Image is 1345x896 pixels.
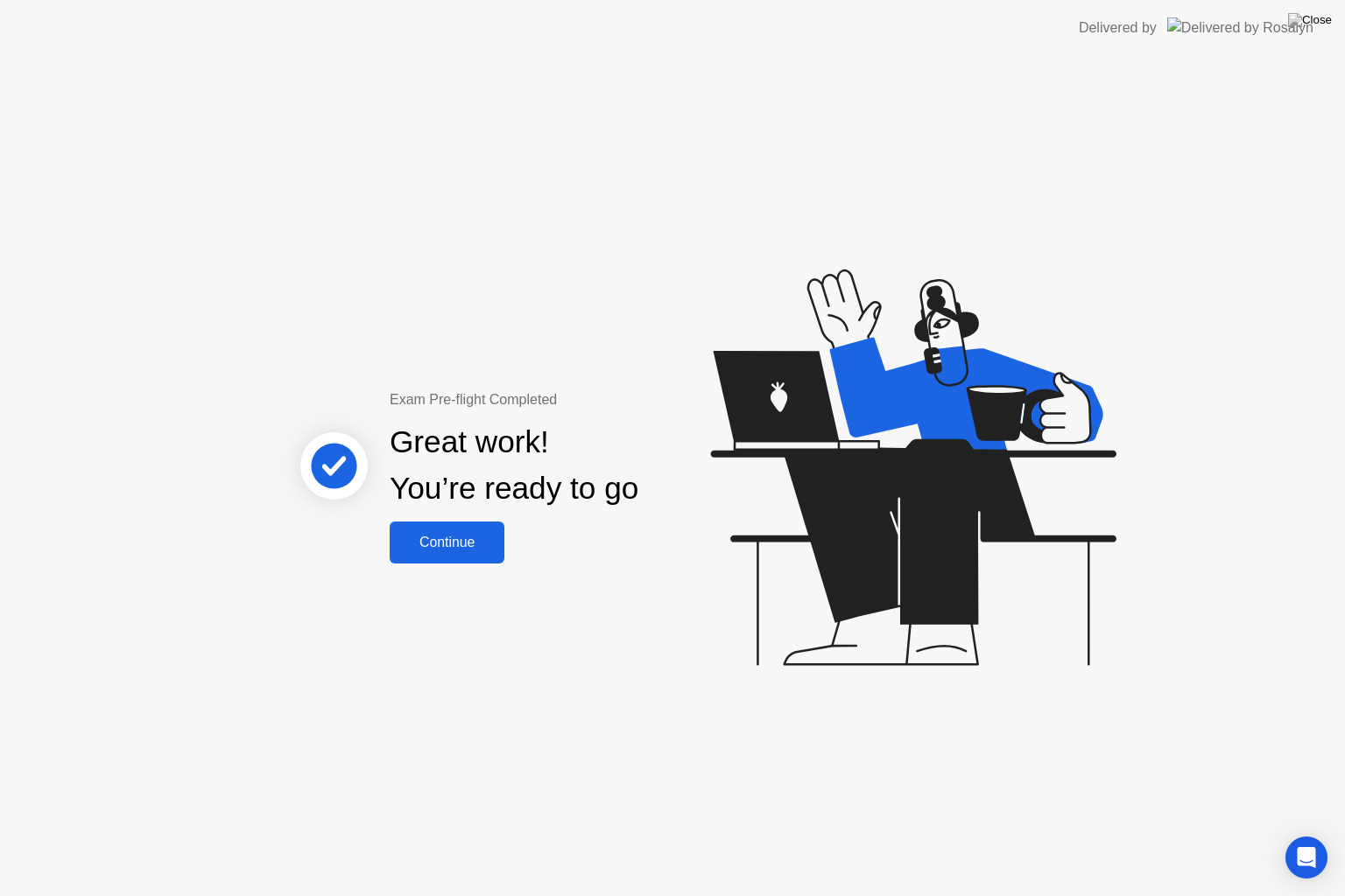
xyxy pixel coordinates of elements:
[390,419,638,512] div: Great work! You’re ready to go
[1285,836,1327,878] div: Open Intercom Messenger
[390,389,751,410] div: Exam Pre-flight Completed
[395,535,499,550] div: Continue
[1079,17,1157,38] div: Delivered by
[1288,13,1332,27] img: Close
[1167,17,1313,38] img: Delivered by Rosalyn
[390,521,504,563] button: Continue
